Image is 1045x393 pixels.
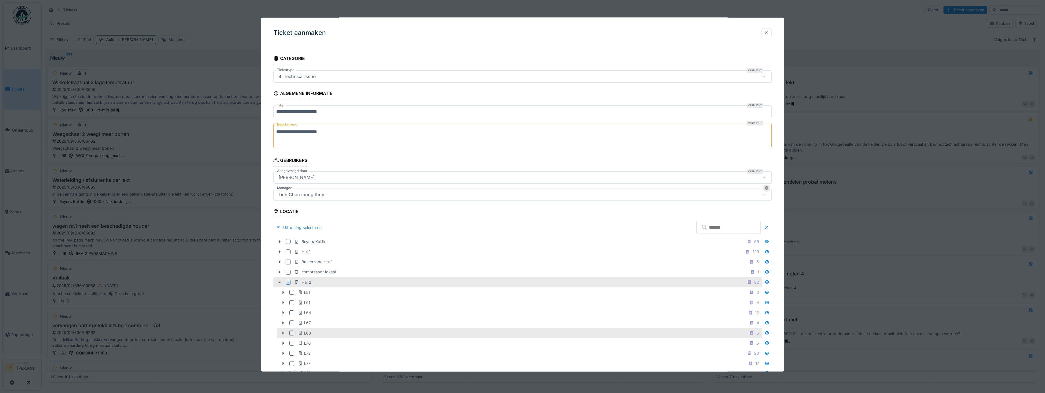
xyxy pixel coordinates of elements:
div: 5 [757,259,759,265]
div: Beyers Koffie [294,239,326,245]
div: L64 [298,310,311,316]
div: L70 [298,340,311,346]
h3: Ticket aanmaken [273,29,326,37]
div: 6 [757,330,759,336]
div: 4 [757,300,759,305]
div: Buitenzone Hal 1 [294,259,332,265]
div: L51 [298,290,310,295]
div: Hal 2 [294,279,311,285]
div: 129 [753,249,759,255]
label: Beschrijving [276,121,298,128]
div: compressor lokaal [294,269,336,275]
div: 4. Technical issue [276,73,318,80]
div: L67 [298,320,311,326]
div: Categorie [273,54,305,64]
div: Verplicht [747,121,763,125]
div: L72 [298,350,311,356]
div: Hal 1 [294,249,310,255]
div: 1 [758,269,759,275]
div: L83 [298,370,311,376]
div: [PERSON_NAME] [276,174,317,181]
div: L68 [298,330,311,336]
div: Locatie [273,207,298,217]
div: L61 [298,300,310,305]
div: L77 [298,361,310,366]
div: 17 [755,361,759,366]
div: Uitrusting selecteren [273,223,324,231]
div: Algemene informatie [273,89,332,99]
div: 3 [757,290,759,295]
label: Titel [276,103,286,108]
div: Verplicht [747,169,763,174]
div: 5 [757,340,759,346]
div: Verplicht [747,103,763,108]
div: 20 [754,350,759,356]
div: Verplicht [747,68,763,73]
label: Manager [276,185,293,190]
div: 4 [757,320,759,326]
div: 12 [755,310,759,316]
label: Aangevraagd door [276,168,309,173]
div: 59 [754,239,759,245]
div: Linh Chau mong thuy [276,191,327,198]
label: Tickettype [276,67,296,73]
div: 82 [754,279,759,285]
div: Gebruikers [273,156,307,166]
